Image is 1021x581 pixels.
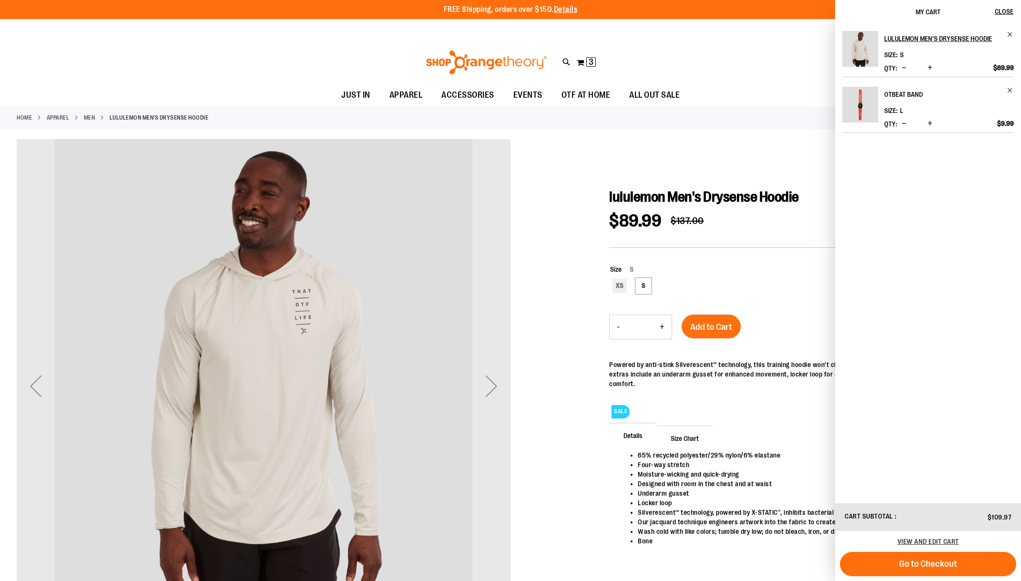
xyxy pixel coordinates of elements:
span: $9.99 [997,119,1014,128]
button: Increase product quantity [653,315,672,339]
li: Product [842,31,1014,77]
a: Remove item [1007,31,1014,38]
li: Silverescent™ technology, powered by X-STATIC®, inhibits bacterial growth [638,508,995,517]
img: OTBeat Band [842,87,878,122]
li: Designed with room in the chest and at waist [638,479,995,489]
span: Cart Subtotal [845,512,893,520]
button: Decrease product quantity [610,315,627,339]
span: S [622,265,633,273]
li: Four-way stretch [638,460,995,469]
span: EVENTS [513,84,542,106]
span: Size [610,265,622,273]
a: OTBeat Band [842,87,878,129]
dt: Size [884,51,898,59]
span: $137.00 [671,215,704,226]
span: S [900,51,904,59]
a: lululemon Men's Drysense Hoodie [884,31,1014,46]
a: APPAREL [47,113,70,122]
span: JUST IN [341,84,370,106]
li: Our jacquard technique engineers artwork into the fabric to create a rich texture [638,517,995,527]
a: OTBeat Band [884,87,1014,102]
span: SALE [612,405,630,418]
button: Increase product quantity [925,63,935,73]
div: S [636,279,651,293]
label: Qty [884,64,897,72]
li: 65% recycled polyester/29% nylon/6% elastane [638,450,995,460]
button: Go to Checkout [840,552,1016,576]
label: Qty [884,120,897,128]
h2: OTBeat Band [884,87,1001,102]
span: Close [995,8,1013,15]
a: View and edit cart [898,538,959,545]
a: MEN [84,113,95,122]
li: Bone [638,536,995,546]
span: $89.99 [609,211,661,231]
span: OTF AT HOME [562,84,611,106]
span: $89.99 [993,63,1014,72]
img: Shop Orangetheory [425,51,548,74]
span: Add to Cart [690,322,732,332]
input: Product quantity [627,316,653,338]
li: Moisture-wicking and quick-drying [638,469,995,479]
h2: lululemon Men's Drysense Hoodie [884,31,1001,46]
li: Locker loop [638,498,995,508]
button: Increase product quantity [925,119,935,129]
a: lululemon Men's Drysense Hoodie [842,31,878,73]
span: L [900,107,903,114]
strong: lululemon Men's Drysense Hoodie [110,113,209,122]
img: lululemon Men's Drysense Hoodie [842,31,878,67]
span: $109.97 [988,513,1012,521]
button: Decrease product quantity [899,119,909,129]
li: Wash cold with like colors; tumble dry low; do not bleach, iron, or dry clean [638,527,995,536]
span: My Cart [916,8,940,16]
div: XS [613,279,627,293]
span: Details [609,423,657,448]
span: ACCESSORIES [441,84,494,106]
span: 3 [589,57,593,67]
span: Size Chart [656,426,713,450]
span: ALL OUT SALE [629,84,680,106]
span: lululemon Men's Drysense Hoodie [609,189,799,205]
div: Powered by anti-stink Silverescent™ technology, this training hoodie won't cling during those ext... [609,360,1004,388]
p: FREE Shipping, orders over $150. [444,4,578,15]
a: Remove item [1007,87,1014,94]
dt: Size [884,107,898,114]
a: Details [554,5,578,14]
a: Home [17,113,32,122]
button: Decrease product quantity [899,63,909,73]
span: Go to Checkout [899,559,957,569]
li: Product [842,77,1014,133]
span: APPAREL [389,84,423,106]
li: Underarm gusset [638,489,995,498]
button: Add to Cart [682,315,741,338]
